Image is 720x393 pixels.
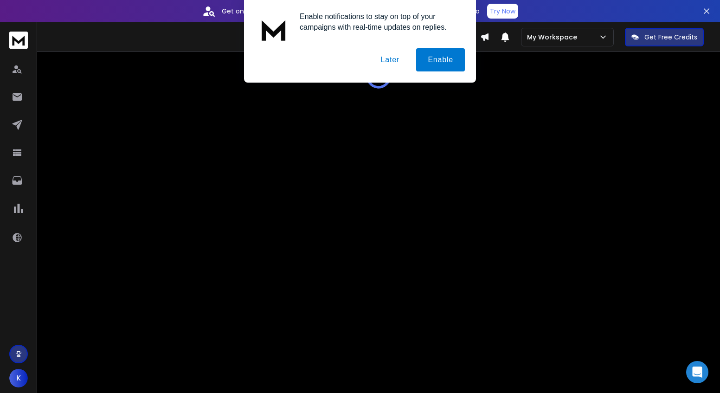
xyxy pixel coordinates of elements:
[255,11,292,48] img: notification icon
[9,369,28,387] button: K
[416,48,465,71] button: Enable
[369,48,411,71] button: Later
[292,11,465,32] div: Enable notifications to stay on top of your campaigns with real-time updates on replies.
[686,361,708,383] div: Open Intercom Messenger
